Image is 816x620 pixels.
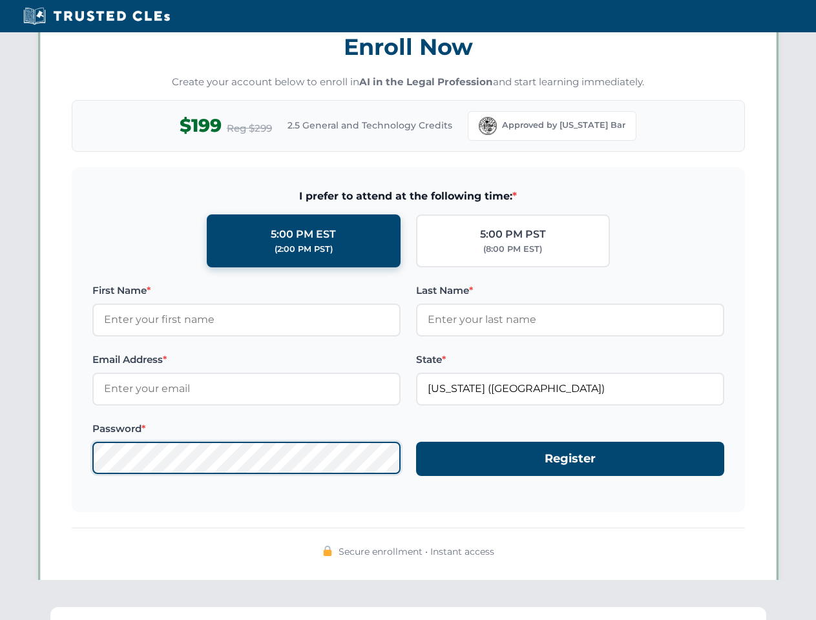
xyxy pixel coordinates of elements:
[180,111,222,140] span: $199
[480,226,546,243] div: 5:00 PM PST
[19,6,174,26] img: Trusted CLEs
[92,373,401,405] input: Enter your email
[227,121,272,136] span: Reg $299
[416,283,724,298] label: Last Name
[92,421,401,437] label: Password
[288,118,452,132] span: 2.5 General and Technology Credits
[416,304,724,336] input: Enter your last name
[92,304,401,336] input: Enter your first name
[271,226,336,243] div: 5:00 PM EST
[72,75,745,90] p: Create your account below to enroll in and start learning immediately.
[92,352,401,367] label: Email Address
[322,546,333,556] img: 🔒
[479,117,497,135] img: Florida Bar
[483,243,542,256] div: (8:00 PM EST)
[416,373,724,405] input: Florida (FL)
[416,352,724,367] label: State
[416,442,724,476] button: Register
[72,26,745,67] h3: Enroll Now
[92,283,401,298] label: First Name
[359,76,493,88] strong: AI in the Legal Profession
[339,544,494,559] span: Secure enrollment • Instant access
[502,119,625,132] span: Approved by [US_STATE] Bar
[275,243,333,256] div: (2:00 PM PST)
[92,188,724,205] span: I prefer to attend at the following time:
